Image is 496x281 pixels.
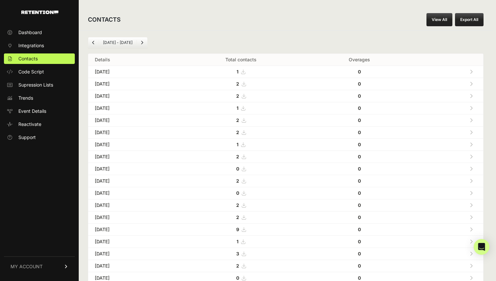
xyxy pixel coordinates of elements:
span: Trends [18,95,33,101]
strong: 0 [358,166,361,171]
span: Code Script [18,69,44,75]
strong: 0 [358,69,361,74]
strong: 3 [236,251,239,256]
span: Event Details [18,108,46,114]
strong: 1 [237,239,238,244]
span: Dashboard [18,29,42,36]
strong: 0 [358,105,361,111]
a: Trends [4,93,75,103]
strong: 1 [237,142,238,147]
strong: 0 [358,202,361,208]
a: 2 [236,263,246,269]
span: Contacts [18,55,38,62]
a: 2 [236,154,246,159]
a: 9 [236,227,246,232]
strong: 0 [358,142,361,147]
strong: 0 [236,275,239,281]
span: MY ACCOUNT [10,263,43,270]
strong: 0 [358,130,361,135]
a: Next [137,37,147,48]
span: Supression Lists [18,82,53,88]
div: Open Intercom Messenger [474,239,489,255]
td: [DATE] [88,236,174,248]
th: Overages [307,54,411,66]
strong: 0 [358,190,361,196]
button: Export All [455,13,484,26]
a: 2 [236,117,246,123]
td: [DATE] [88,199,174,211]
strong: 2 [236,214,239,220]
strong: 2 [236,202,239,208]
a: Dashboard [4,27,75,38]
strong: 2 [236,130,239,135]
a: Event Details [4,106,75,116]
strong: 0 [358,227,361,232]
td: [DATE] [88,114,174,127]
a: Integrations [4,40,75,51]
a: 3 [236,251,246,256]
a: Supression Lists [4,80,75,90]
strong: 2 [236,178,239,184]
strong: 9 [236,227,239,232]
td: [DATE] [88,102,174,114]
span: Reactivate [18,121,41,128]
a: View All [426,13,452,26]
td: [DATE] [88,224,174,236]
td: [DATE] [88,139,174,151]
span: Integrations [18,42,44,49]
td: [DATE] [88,187,174,199]
td: [DATE] [88,90,174,102]
a: 2 [236,178,246,184]
strong: 1 [237,69,238,74]
strong: 2 [236,154,239,159]
strong: 0 [358,117,361,123]
a: 2 [236,202,246,208]
strong: 2 [236,81,239,87]
a: 1 [237,239,245,244]
strong: 0 [358,93,361,99]
td: [DATE] [88,151,174,163]
a: Contacts [4,53,75,64]
strong: 0 [358,263,361,269]
a: 2 [236,93,246,99]
a: 1 [237,142,245,147]
strong: 0 [358,239,361,244]
a: 2 [236,130,246,135]
span: Support [18,134,36,141]
a: 2 [236,81,246,87]
strong: 1 [237,105,238,111]
td: [DATE] [88,211,174,224]
strong: 2 [236,263,239,269]
td: [DATE] [88,163,174,175]
strong: 0 [358,81,361,87]
td: [DATE] [88,248,174,260]
strong: 2 [236,93,239,99]
li: [DATE] - [DATE] [99,40,136,45]
td: [DATE] [88,175,174,187]
a: Support [4,132,75,143]
strong: 0 [358,275,361,281]
th: Details [88,54,174,66]
a: 1 [237,69,245,74]
strong: 0 [358,178,361,184]
a: Reactivate [4,119,75,130]
a: Previous [88,37,99,48]
strong: 2 [236,117,239,123]
strong: 0 [358,154,361,159]
a: Code Script [4,67,75,77]
h2: CONTACTS [88,15,121,24]
th: Total contacts [174,54,307,66]
td: [DATE] [88,260,174,272]
a: 1 [237,105,245,111]
a: 2 [236,214,246,220]
a: MY ACCOUNT [4,256,75,276]
td: [DATE] [88,66,174,78]
strong: 0 [358,214,361,220]
strong: 0 [358,251,361,256]
td: [DATE] [88,78,174,90]
strong: 0 [236,190,239,196]
td: [DATE] [88,127,174,139]
strong: 0 [236,166,239,171]
img: Retention.com [21,10,58,14]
